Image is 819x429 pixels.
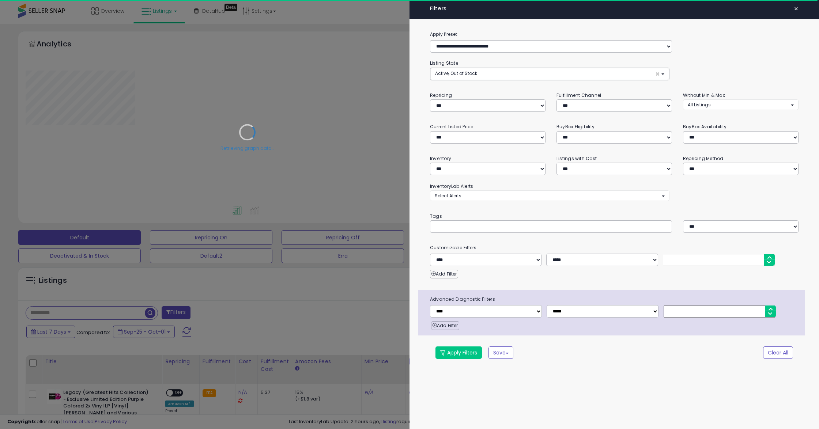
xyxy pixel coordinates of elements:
[430,270,458,278] button: Add Filter
[683,155,724,162] small: Repricing Method
[424,295,805,303] span: Advanced Diagnostic Filters
[220,145,274,151] div: Retrieving graph data..
[556,155,597,162] small: Listings with Cost
[424,212,804,220] small: Tags
[794,4,799,14] span: ×
[430,60,458,66] small: Listing State
[424,30,804,38] label: Apply Preset:
[556,124,595,130] small: BuyBox Eligibility
[791,4,801,14] button: ×
[424,244,804,252] small: Customizable Filters
[763,346,793,359] button: Clear All
[655,70,660,78] span: ×
[430,68,669,80] button: Active, Out of Stock ×
[683,99,799,110] button: All Listings
[435,346,482,359] button: Apply Filters
[556,92,601,98] small: Fulfillment Channel
[430,5,799,12] h4: Filters
[683,92,725,98] small: Without Min & Max
[688,102,711,108] span: All Listings
[430,190,669,201] button: Select Alerts
[431,321,459,330] button: Add Filter
[488,346,513,359] button: Save
[683,124,726,130] small: BuyBox Availability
